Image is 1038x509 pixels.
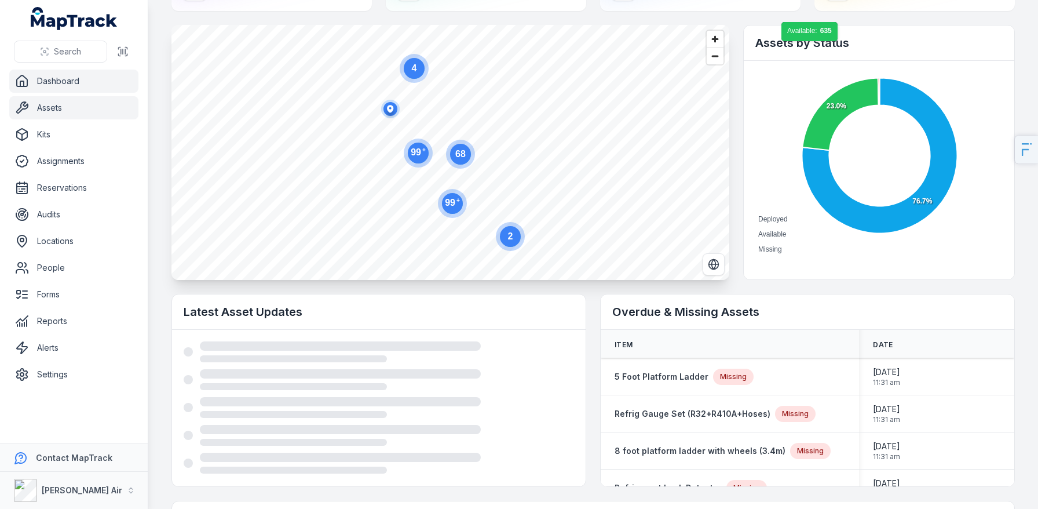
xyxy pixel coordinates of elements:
button: Switch to Satellite View [703,253,725,275]
div: Missing [790,443,831,459]
a: Refrig Gauge Set (R32+R410A+Hoses) [615,408,770,420]
text: 99 [445,197,460,208]
span: [DATE] [873,403,900,415]
tspan: + [422,147,426,153]
a: Assignments [9,150,138,173]
a: Reports [9,310,138,333]
a: Assets [9,96,138,119]
span: Date [873,340,893,350]
time: 13/08/2025, 11:31:22 am [873,403,900,424]
span: Missing [758,245,782,253]
span: Search [54,46,81,57]
h2: Overdue & Missing Assets [612,304,1003,320]
a: Forms [9,283,138,306]
canvas: Map [171,25,729,280]
a: Refrigerant Leak Detector [615,482,722,494]
span: 11:31 am [873,415,900,424]
a: Audits [9,203,138,226]
h2: Latest Asset Updates [184,304,574,320]
text: 99 [411,147,426,157]
a: Locations [9,230,138,253]
h2: Assets by Status [755,35,1003,51]
strong: Contact MapTrack [36,453,112,463]
time: 13/08/2025, 11:31:22 am [873,478,900,499]
span: [DATE] [873,478,900,489]
a: 5 Foot Platform Ladder [615,371,708,383]
time: 13/08/2025, 11:31:22 am [873,441,900,461]
a: People [9,256,138,279]
span: [DATE] [873,366,900,378]
div: Missing [775,406,816,422]
time: 13/08/2025, 11:31:22 am [873,366,900,387]
button: Search [14,41,107,63]
span: 11:31 am [873,452,900,461]
a: MapTrack [31,7,118,30]
a: Dashboard [9,70,138,93]
span: Available [758,230,786,238]
a: Kits [9,123,138,146]
a: Reservations [9,176,138,199]
strong: [PERSON_NAME] Air [42,485,122,495]
tspan: + [456,197,460,203]
span: Deployed [758,215,788,223]
button: Zoom out [707,48,723,64]
div: Missing [726,480,767,496]
text: 2 [508,231,513,241]
span: [DATE] [873,441,900,452]
text: 4 [412,63,417,73]
a: 8 foot platform ladder with wheels (3.4m) [615,445,785,457]
a: Alerts [9,336,138,359]
span: 11:31 am [873,378,900,387]
span: Item [615,340,633,350]
a: Settings [9,363,138,386]
button: Zoom in [707,31,723,48]
text: 68 [455,149,466,159]
div: Missing [713,369,754,385]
